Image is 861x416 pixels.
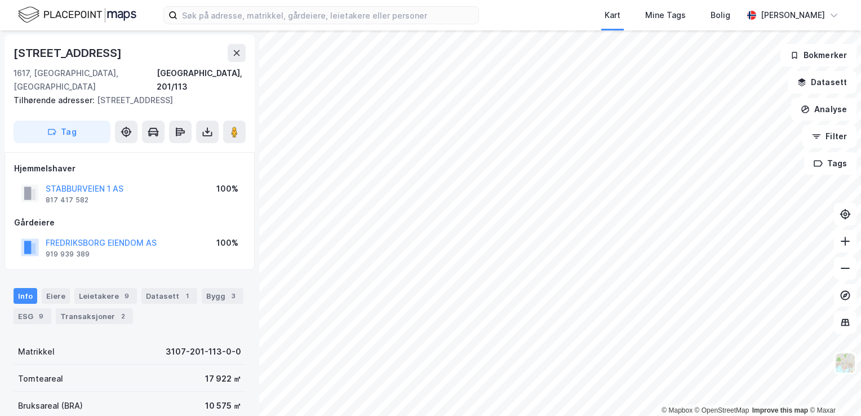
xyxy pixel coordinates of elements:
[18,5,136,25] img: logo.f888ab2527a4732fd821a326f86c7f29.svg
[791,98,856,121] button: Analyse
[121,290,132,302] div: 9
[177,7,478,24] input: Søk på adresse, matrikkel, gårdeiere, leietakere eller personer
[14,288,37,304] div: Info
[802,125,856,148] button: Filter
[605,8,620,22] div: Kart
[18,399,83,413] div: Bruksareal (BRA)
[14,162,245,175] div: Hjemmelshaver
[14,67,157,94] div: 1617, [GEOGRAPHIC_DATA], [GEOGRAPHIC_DATA]
[205,372,241,386] div: 17 922 ㎡
[695,406,749,414] a: OpenStreetMap
[42,288,70,304] div: Eiere
[14,121,110,143] button: Tag
[804,152,856,175] button: Tags
[18,372,63,386] div: Tomteareal
[711,8,730,22] div: Bolig
[18,345,55,359] div: Matrikkel
[14,94,237,107] div: [STREET_ADDRESS]
[752,406,808,414] a: Improve this map
[117,311,128,322] div: 2
[662,406,693,414] a: Mapbox
[141,288,197,304] div: Datasett
[788,71,856,94] button: Datasett
[157,67,246,94] div: [GEOGRAPHIC_DATA], 201/113
[46,196,88,205] div: 817 417 582
[14,44,124,62] div: [STREET_ADDRESS]
[835,352,856,374] img: Z
[780,44,856,67] button: Bokmerker
[14,216,245,229] div: Gårdeiere
[216,236,238,250] div: 100%
[166,345,241,359] div: 3107-201-113-0-0
[56,308,133,324] div: Transaksjoner
[35,311,47,322] div: 9
[202,288,243,304] div: Bygg
[805,362,861,416] iframe: Chat Widget
[205,399,241,413] div: 10 575 ㎡
[216,182,238,196] div: 100%
[46,250,90,259] div: 919 939 389
[181,290,193,302] div: 1
[228,290,239,302] div: 3
[645,8,686,22] div: Mine Tags
[14,95,97,105] span: Tilhørende adresser:
[74,288,137,304] div: Leietakere
[761,8,825,22] div: [PERSON_NAME]
[14,308,51,324] div: ESG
